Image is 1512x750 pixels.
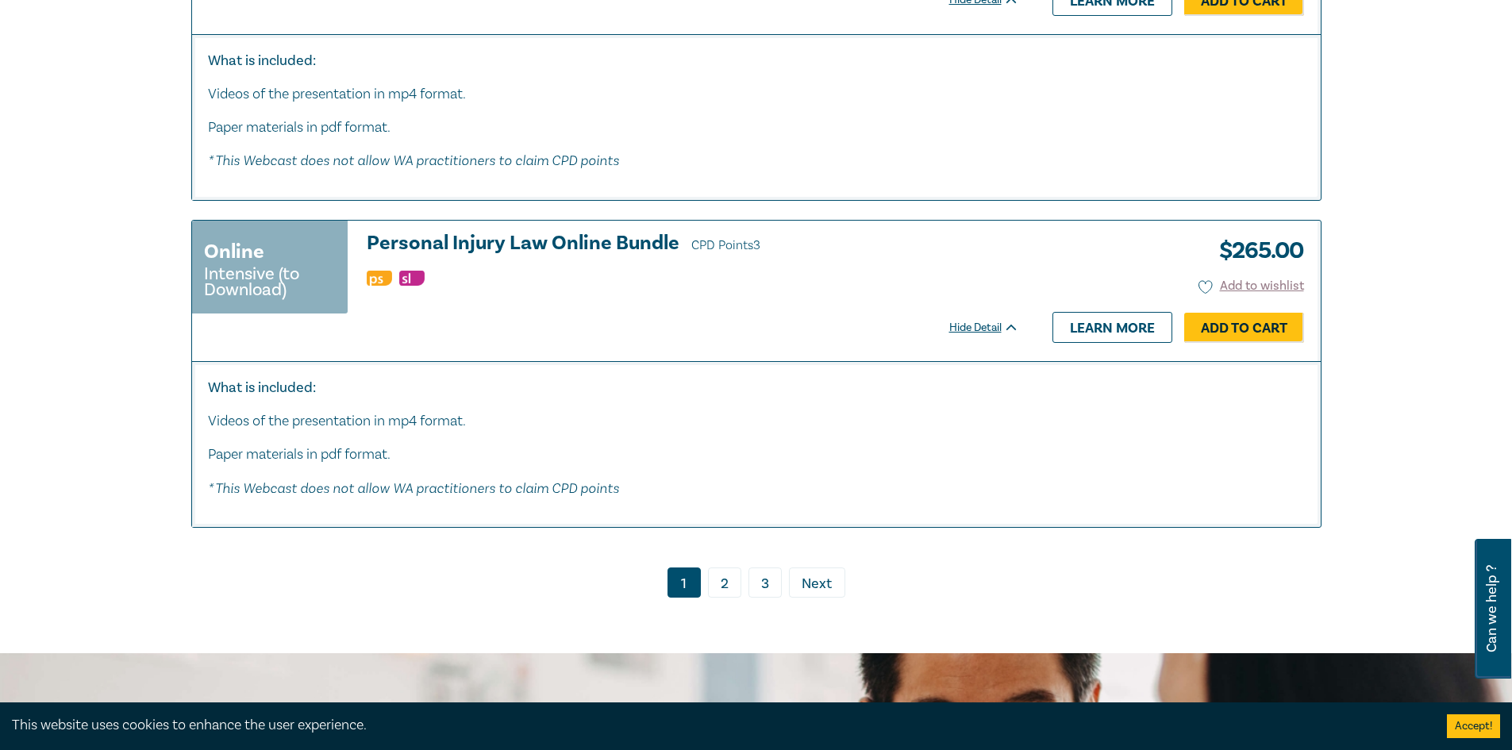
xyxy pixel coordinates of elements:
strong: What is included: [208,379,316,397]
span: CPD Points 3 [691,237,760,253]
div: Hide Detail [949,320,1037,336]
button: Accept cookies [1447,714,1500,738]
em: * This Webcast does not allow WA practitioners to claim CPD points [208,479,619,496]
span: Next [802,574,832,594]
a: Personal Injury Law Online Bundle CPD Points3 [367,233,1019,256]
a: 1 [668,567,701,598]
a: 3 [748,567,782,598]
h3: $ 265.00 [1207,233,1304,269]
a: Next [789,567,845,598]
p: Videos of the presentation in mp4 format. [208,84,1305,105]
h3: Online [204,237,264,266]
small: Intensive (to Download) [204,266,336,298]
a: 2 [708,567,741,598]
h3: Personal Injury Law Online Bundle [367,233,1019,256]
img: Professional Skills [367,271,392,286]
span: Can we help ? [1484,548,1499,669]
p: Videos of the presentation in mp4 format. [208,411,1305,432]
button: Add to wishlist [1198,277,1304,295]
img: Substantive Law [399,271,425,286]
p: Paper materials in pdf format. [208,444,1305,465]
p: Paper materials in pdf format. [208,117,1305,138]
a: Add to Cart [1184,313,1304,343]
em: * This Webcast does not allow WA practitioners to claim CPD points [208,152,619,168]
div: This website uses cookies to enhance the user experience. [12,715,1423,736]
a: Learn more [1052,312,1172,342]
strong: What is included: [208,52,316,70]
